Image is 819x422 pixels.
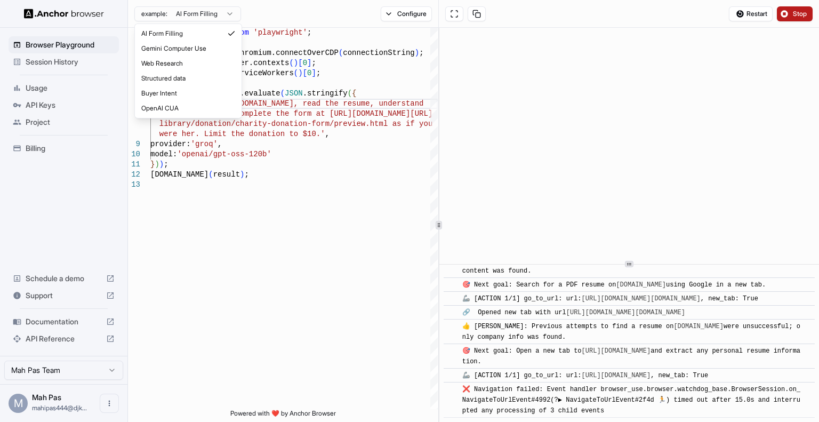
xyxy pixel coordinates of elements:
[141,59,183,68] span: Web Research
[141,74,186,83] span: Structured data
[141,104,179,113] span: OpenAI CUA
[141,44,206,53] span: Gemini Computer Use
[141,29,183,38] span: AI Form Filling
[141,89,177,98] span: Buyer Intent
